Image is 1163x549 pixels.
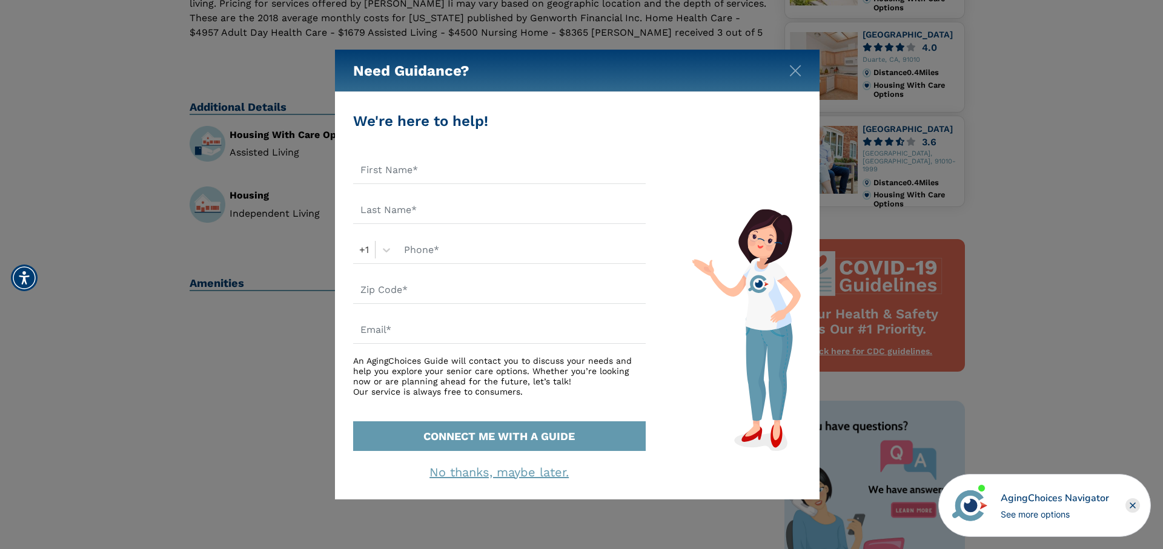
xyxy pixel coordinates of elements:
[353,50,469,92] h5: Need Guidance?
[692,209,801,451] img: match-guide-form.svg
[353,156,646,184] input: First Name*
[11,265,38,291] div: Accessibility Menu
[397,236,646,264] input: Phone*
[1125,498,1140,513] div: Close
[429,465,569,479] a: No thanks, maybe later.
[789,65,801,77] img: modal-close.svg
[353,110,646,132] div: We're here to help!
[353,196,646,224] input: Last Name*
[353,316,646,344] input: Email*
[949,485,990,526] img: avatar
[353,421,646,451] button: CONNECT ME WITH A GUIDE
[1001,491,1109,505] div: AgingChoices Navigator
[353,356,646,396] div: An AgingChoices Guide will contact you to discuss your needs and help you explore your senior car...
[1001,508,1109,521] div: See more options
[353,276,646,304] input: Zip Code*
[789,62,801,74] button: Close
